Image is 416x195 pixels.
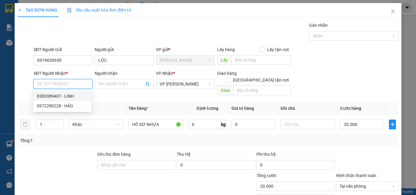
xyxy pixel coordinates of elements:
span: Cước hàng [340,106,361,111]
div: Người nhận [95,70,153,77]
div: Phí thu hộ [256,151,335,160]
th: Ghi chú [278,103,338,114]
span: Tổng cước [256,173,277,178]
button: delete [20,120,30,129]
button: plus [389,120,396,129]
span: Lấy hàng [217,47,235,52]
span: Giao [217,85,233,95]
label: Ghi chú đơn hàng [97,152,131,157]
input: 0 [231,120,275,129]
div: SĐT Người Gửi [33,46,92,53]
span: Tên hàng [129,106,148,111]
span: Định lượng [196,106,218,111]
span: Yêu cầu xuất hóa đơn điện tử [67,8,131,12]
span: user-add [145,82,150,86]
label: Hình thức thanh toán [336,173,376,178]
span: plus [18,8,22,12]
input: Dọc đường [233,85,291,95]
span: Giá trị hàng [231,106,254,111]
span: Khác [72,120,120,129]
label: Gán nhãn [309,23,328,28]
div: 0382089407 - LINH [33,91,91,101]
span: close [390,9,395,14]
div: SĐT Người Nhận [33,70,92,77]
input: Ghi chú đơn hàng [97,160,175,170]
div: VP gửi [156,46,215,53]
span: Lấy [217,55,231,65]
span: VP Nhận [156,71,173,76]
span: [GEOGRAPHIC_DATA] tận nơi [231,77,291,83]
input: Dọc đường [231,55,291,65]
div: 0972280228 - HẢO [37,103,88,109]
input: Ghi Chú [280,120,335,129]
div: 0972280228 - HẢO [33,101,91,111]
div: Tổng: 1 [20,137,161,144]
span: Tại văn phòng [340,182,395,191]
span: Lấy tận nơi [265,46,291,53]
span: Giao hàng [217,71,237,76]
span: kg [220,120,227,129]
span: VP Phan Rang [160,79,211,89]
input: VD: Bàn, Ghế [129,120,183,129]
span: TẠO ĐƠN HÀNG [18,8,57,12]
div: 0382089407 - LINH [37,93,88,99]
span: Hồ Chí Minh [160,56,211,65]
span: plus [389,122,396,127]
span: Thu Hộ [177,152,191,157]
div: Người gửi [95,46,153,53]
img: icon [67,8,72,13]
button: Close [384,3,401,20]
